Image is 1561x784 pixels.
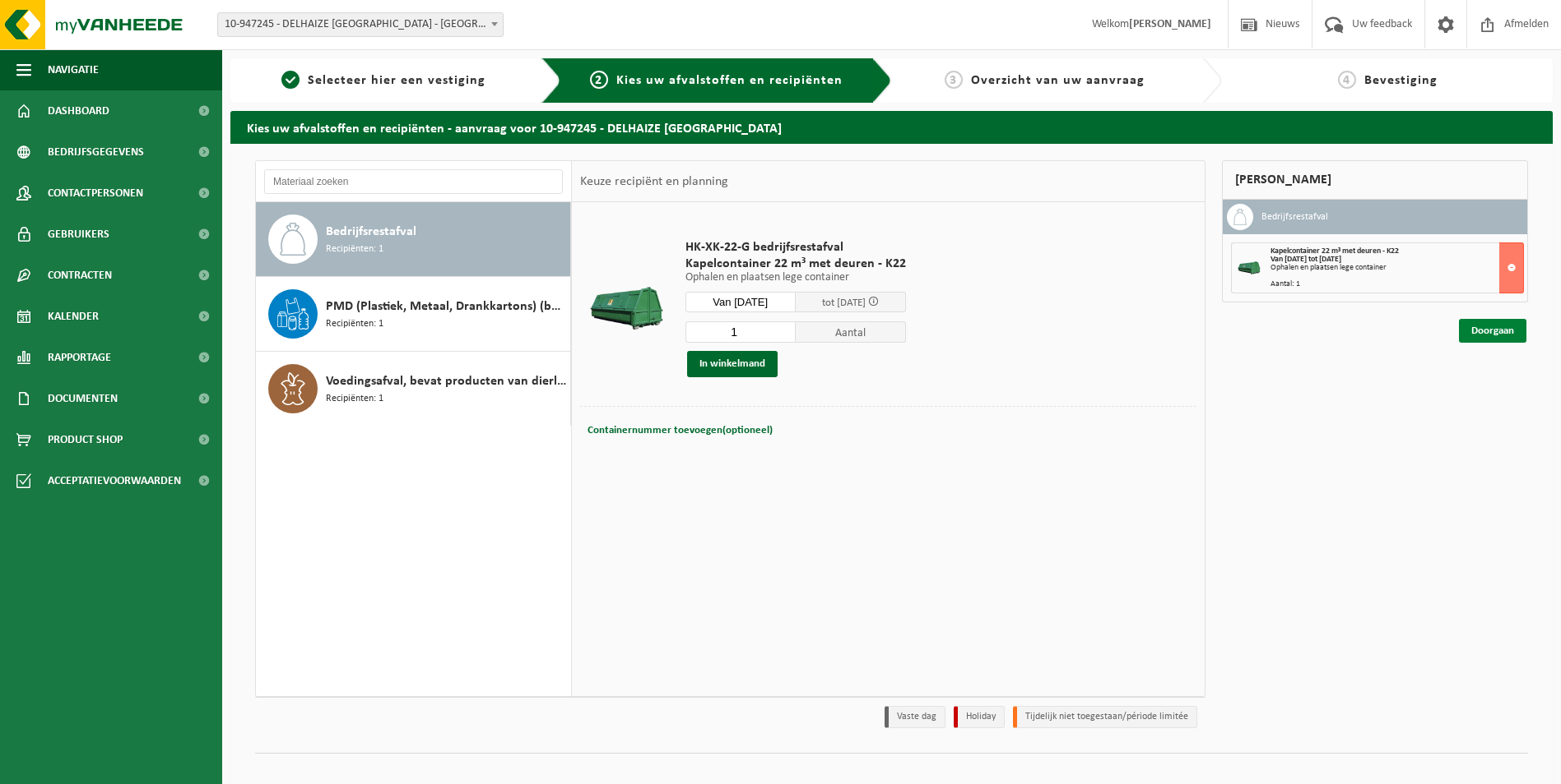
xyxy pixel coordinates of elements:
[685,272,906,284] p: Ophalen en plaatsen lege container
[281,71,300,89] span: 1
[218,13,503,36] span: 10-947245 - DELHAIZE SINT-MICHIELS - SINT-MICHIELS
[885,706,945,728] li: Vaste dag
[48,337,111,378] span: Rapportage
[1013,706,1197,728] li: Tijdelijk niet toegestaan/période limitée
[256,352,571,426] button: Voedingsafval, bevat producten van dierlijke oorsprong, gemengde verpakking (exclusief glas), cat...
[685,256,906,272] span: Kapelcontainer 22 m³ met deuren - K22
[264,169,563,194] input: Materiaal zoeken
[48,378,118,419] span: Documenten
[48,90,109,131] span: Dashboard
[48,173,143,214] span: Contactpersonen
[590,71,608,89] span: 2
[822,297,866,308] span: tot [DATE]
[308,74,485,87] span: Selecteer hier een vestiging
[326,222,416,242] span: Bedrijfsrestafval
[1271,264,1523,272] div: Ophalen en plaatsen lege container
[954,706,1005,728] li: Holiday
[685,292,796,312] input: Selecteer datum
[48,419,123,460] span: Product Shop
[48,131,144,173] span: Bedrijfsgegevens
[1364,74,1438,87] span: Bevestiging
[217,12,504,37] span: 10-947245 - DELHAIZE SINT-MICHIELS - SINT-MICHIELS
[48,49,99,90] span: Navigatie
[588,425,773,436] span: Containernummer toevoegen(optioneel)
[326,391,383,407] span: Recipiënten: 1
[1129,18,1211,30] strong: [PERSON_NAME]
[239,71,528,90] a: 1Selecteer hier een vestiging
[326,371,566,391] span: Voedingsafval, bevat producten van dierlijke oorsprong, gemengde verpakking (exclusief glas), cat...
[48,460,181,501] span: Acceptatievoorwaarden
[48,296,99,337] span: Kalender
[326,297,566,316] span: PMD (Plastiek, Metaal, Drankkartons) (bedrijven)
[945,71,963,89] span: 3
[1261,204,1328,230] h3: Bedrijfsrestafval
[1459,319,1526,343] a: Doorgaan
[572,161,736,202] div: Keuze recipiënt en planning
[326,242,383,257] span: Recipiënten: 1
[230,111,1553,143] h2: Kies uw afvalstoffen en recipiënten - aanvraag voor 10-947245 - DELHAIZE [GEOGRAPHIC_DATA]
[1222,160,1528,200] div: [PERSON_NAME]
[1338,71,1356,89] span: 4
[48,255,112,296] span: Contracten
[326,316,383,332] span: Recipiënten: 1
[1271,255,1341,264] strong: Van [DATE] tot [DATE]
[685,239,906,256] span: HK-XK-22-G bedrijfsrestafval
[586,419,774,442] button: Containernummer toevoegen(optioneel)
[256,277,571,352] button: PMD (Plastiek, Metaal, Drankkartons) (bedrijven) Recipiënten: 1
[1271,247,1399,256] span: Kapelcontainer 22 m³ met deuren - K22
[616,74,843,87] span: Kies uw afvalstoffen en recipiënten
[256,202,571,277] button: Bedrijfsrestafval Recipiënten: 1
[687,351,778,377] button: In winkelmand
[1271,280,1523,288] div: Aantal: 1
[971,74,1145,87] span: Overzicht van uw aanvraag
[48,214,109,255] span: Gebruikers
[796,321,906,343] span: Aantal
